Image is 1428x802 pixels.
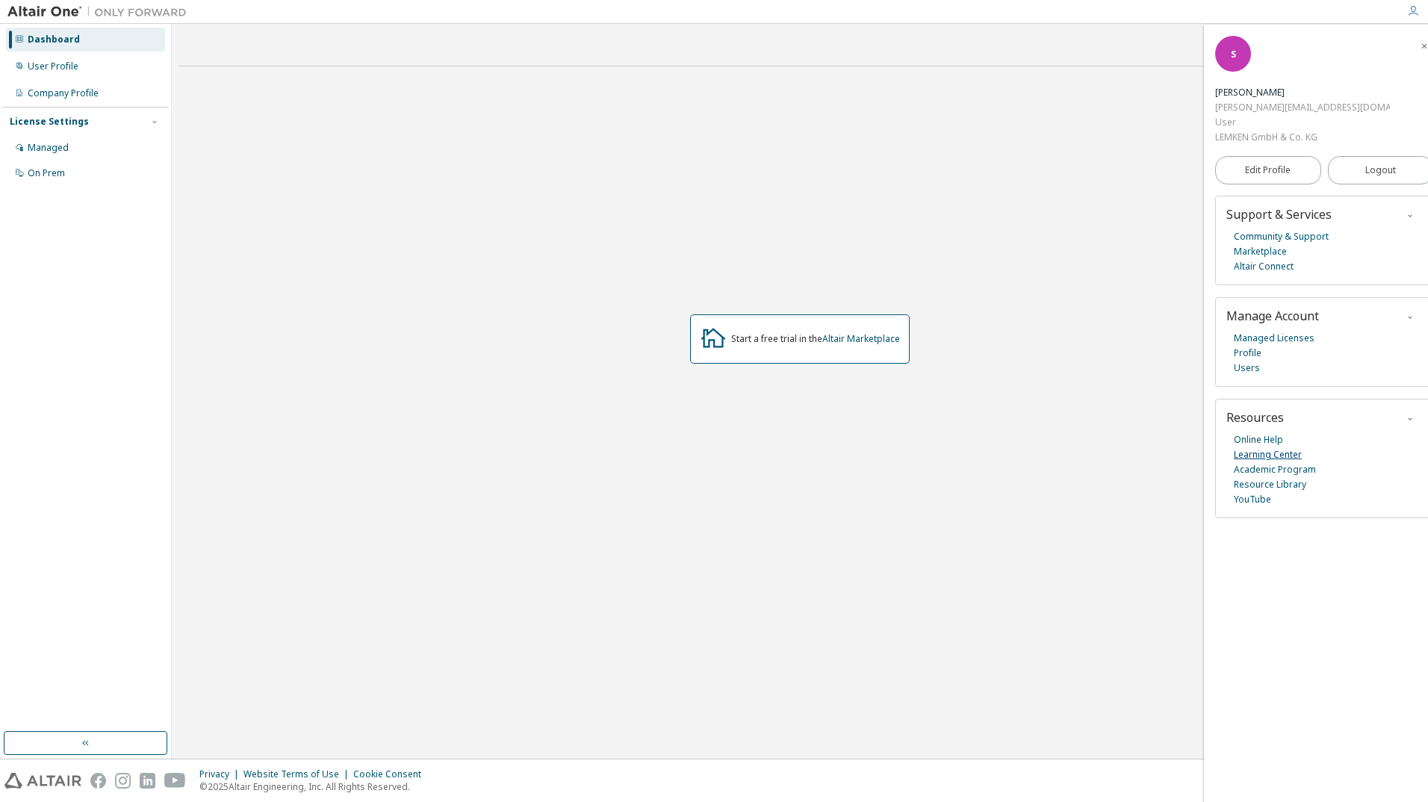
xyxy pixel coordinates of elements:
div: Managed [28,142,69,154]
div: [PERSON_NAME][EMAIL_ADDRESS][DOMAIN_NAME] [1215,100,1390,115]
a: Managed Licenses [1234,331,1314,346]
div: Start a free trial in the [731,333,900,345]
a: Altair Marketplace [822,332,900,345]
span: Support & Services [1226,206,1332,223]
div: Company Profile [28,87,99,99]
a: Edit Profile [1215,156,1321,184]
a: Resource Library [1234,477,1306,492]
a: Altair Connect [1234,259,1294,274]
a: Community & Support [1234,229,1329,244]
span: Manage Account [1226,308,1319,324]
img: altair_logo.svg [4,773,81,789]
span: Resources [1226,409,1284,426]
div: Dashboard [28,34,80,46]
span: Logout [1365,163,1396,178]
div: Website Terms of Use [243,768,353,780]
img: linkedin.svg [140,773,155,789]
div: Cookie Consent [353,768,430,780]
a: YouTube [1234,492,1271,507]
a: Marketplace [1234,244,1287,259]
div: License Settings [10,116,89,128]
img: Altair One [7,4,194,19]
div: LEMKEN GmbH & Co. KG [1215,130,1390,145]
a: Users [1234,361,1260,376]
span: S [1231,48,1236,60]
div: User [1215,115,1390,130]
div: On Prem [28,167,65,179]
a: Profile [1234,346,1261,361]
img: instagram.svg [115,773,131,789]
a: Online Help [1234,432,1283,447]
img: youtube.svg [164,773,186,789]
div: Privacy [199,768,243,780]
div: User Profile [28,60,78,72]
div: Simon Witter [1215,85,1390,100]
img: facebook.svg [90,773,106,789]
span: Edit Profile [1245,164,1291,176]
a: Learning Center [1234,447,1302,462]
a: Academic Program [1234,462,1316,477]
p: © 2025 Altair Engineering, Inc. All Rights Reserved. [199,780,430,793]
